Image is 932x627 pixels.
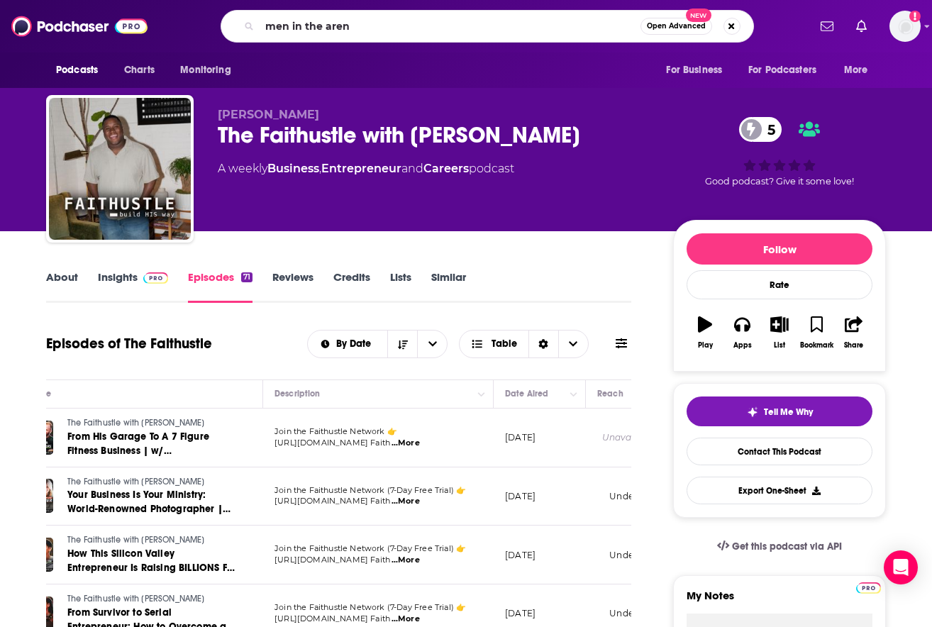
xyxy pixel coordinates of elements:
[67,477,205,487] span: The Faithustle with [PERSON_NAME]
[67,476,238,489] a: The Faithustle with [PERSON_NAME]
[856,582,881,594] img: Podchaser Pro
[800,341,833,350] div: Bookmark
[815,14,839,38] a: Show notifications dropdown
[753,117,782,142] span: 5
[856,580,881,594] a: Pro website
[505,431,536,443] p: [DATE]
[274,543,466,553] span: Join the Faithustle Network (7-Day Free Trial) 👉
[274,485,466,495] span: Join the Faithustle Network (7-Day Free Trial) 👉
[392,496,420,507] span: ...More
[319,162,321,175] span: ,
[687,438,872,465] a: Contact This Podcast
[274,385,320,402] div: Description
[473,386,490,403] button: Column Actions
[308,339,388,349] button: open menu
[401,162,423,175] span: and
[733,341,752,350] div: Apps
[732,540,842,553] span: Get this podcast via API
[274,438,390,448] span: [URL][DOMAIN_NAME] Faith
[687,477,872,504] button: Export One-Sheet
[180,60,231,80] span: Monitoring
[67,417,238,430] a: The Faithustle with [PERSON_NAME]
[666,60,722,80] span: For Business
[218,108,319,121] span: [PERSON_NAME]
[241,272,253,282] div: 71
[46,270,78,303] a: About
[687,396,872,426] button: tell me why sparkleTell Me Why
[798,307,835,358] button: Bookmark
[336,339,376,349] span: By Date
[723,307,760,358] button: Apps
[267,162,319,175] a: Business
[739,117,782,142] a: 5
[889,11,921,42] img: User Profile
[492,339,517,349] span: Table
[423,162,469,175] a: Careers
[647,23,706,30] span: Open Advanced
[124,60,155,80] span: Charts
[505,385,548,402] div: Date Aired
[844,60,868,80] span: More
[67,548,236,602] span: How This Silicon Valley Entrepreneur Is Raising BILLIONS For [DEMOGRAPHIC_DATA] | w/ [PERSON_NAME]
[274,555,390,565] span: [URL][DOMAIN_NAME] Faith
[844,341,863,350] div: Share
[390,270,411,303] a: Lists
[505,549,536,561] p: [DATE]
[221,10,754,43] div: Search podcasts, credits, & more...
[687,233,872,265] button: Follow
[609,608,647,618] span: Under 1k
[49,98,191,240] img: The Faithustle with Mukwenda Kandole
[834,57,886,84] button: open menu
[764,406,813,418] span: Tell Me Why
[565,386,582,403] button: Column Actions
[67,489,231,529] span: Your Business Is Your Ministry: World-Renowned Photographer | w/ Meshali
[67,547,238,575] a: How This Silicon Valley Entrepreneur Is Raising BILLIONS For [DEMOGRAPHIC_DATA] | w/ [PERSON_NAME]
[260,15,640,38] input: Search podcasts, credits, & more...
[459,330,589,358] button: Choose View
[115,57,163,84] a: Charts
[705,176,854,187] span: Good podcast? Give it some love!
[333,270,370,303] a: Credits
[188,270,253,303] a: Episodes71
[11,13,148,40] img: Podchaser - Follow, Share and Rate Podcasts
[67,418,205,428] span: The Faithustle with [PERSON_NAME]
[67,594,205,604] span: The Faithustle with [PERSON_NAME]
[706,529,853,564] a: Get this podcast via API
[46,57,116,84] button: open menu
[609,550,647,560] span: Under 1k
[272,270,314,303] a: Reviews
[505,490,536,502] p: [DATE]
[686,9,711,22] span: New
[56,60,98,80] span: Podcasts
[889,11,921,42] button: Show profile menu
[505,607,536,619] p: [DATE]
[889,11,921,42] span: Logged in as shcarlos
[673,108,886,196] div: 5Good podcast? Give it some love!
[748,60,816,80] span: For Podcasters
[67,430,238,458] a: From His Garage To A 7 Figure Fitness Business | w/ [PERSON_NAME]
[67,488,238,516] a: Your Business Is Your Ministry: World-Renowned Photographer | w/ Meshali
[67,535,205,545] span: The Faithustle with [PERSON_NAME]
[431,270,466,303] a: Similar
[274,496,390,506] span: [URL][DOMAIN_NAME] Faith
[274,614,390,623] span: [URL][DOMAIN_NAME] Faith
[836,307,872,358] button: Share
[761,307,798,358] button: List
[143,272,168,284] img: Podchaser Pro
[392,614,420,625] span: ...More
[392,555,420,566] span: ...More
[884,550,918,584] div: Open Intercom Messenger
[392,438,420,449] span: ...More
[687,589,872,614] label: My Notes
[656,57,740,84] button: open menu
[687,270,872,299] div: Rate
[387,331,417,357] button: Sort Direction
[67,431,209,471] span: From His Garage To A 7 Figure Fitness Business | w/ [PERSON_NAME]
[850,14,872,38] a: Show notifications dropdown
[170,57,249,84] button: open menu
[739,57,837,84] button: open menu
[46,335,212,353] h1: Episodes of The Faithustle
[274,602,466,612] span: Join the Faithustle Network (7-Day Free Trial) 👉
